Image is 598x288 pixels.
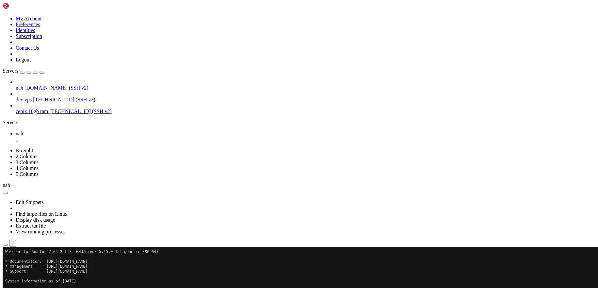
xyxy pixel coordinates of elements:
span: nah [16,85,23,91]
x-row: * Support: [URL][DOMAIN_NAME] [3,22,512,27]
a: Preferences [16,22,40,27]
span: [TECHNICAL_ID] (SSH v2) [33,97,95,102]
x-row: IPv4 address for ens18: [TECHNICAL_ID] [3,76,512,81]
x-row: Memory usage: 54% [3,52,512,57]
button:  [9,240,16,247]
x-row: IPv4 address for docker0: [TECHNICAL_ID] [3,71,512,76]
a: nah [DOMAIN_NAME] (SSH v2) [16,85,595,91]
x-row: System load: 1.73974609375 [3,42,512,47]
li: zenix 16gb ram [TECHNICAL_ID] (SSH v2) [16,103,595,114]
div: (26, 39) [64,194,66,199]
x-row: Usage of /: 88.9% of 115.78GB [3,47,512,52]
x-row: IPv4 address for pterodactyl0: [TECHNICAL_ID] [3,81,512,86]
span: nah [16,131,23,136]
span: Servers [3,68,18,74]
x-row: Last login: [DATE] from [TECHNICAL_ID] [3,189,512,194]
x-row: Processes: 641 [3,61,512,66]
x-row: 12 additional security updates can be applied with ESM Apps. [3,155,512,160]
a: Contact Us [16,45,39,51]
a: 5 Columns [16,171,39,177]
span: ~ [55,194,57,198]
a: Servers [3,68,44,74]
a: Identities [16,27,35,33]
a: 3 Columns [16,160,39,165]
x-row: Run 'do-release-upgrade' to upgrade to it. [3,174,512,179]
x-row: Welcome to Ubuntu 22.04.3 LTS (GNU/Linux 5.15.0-151-generic x86_64) [3,3,512,8]
x-row: Users logged in: 0 [3,66,512,71]
a: dev vps [TECHNICAL_ID] (SSH v2) [16,97,595,103]
x-row: * Documentation: [URL][DOMAIN_NAME] [3,12,512,17]
span: nah [3,182,10,188]
span: [TECHNICAL_ID] (SSH v2) [50,109,112,114]
li: nah [DOMAIN_NAME] (SSH v2) [16,79,595,91]
span: zenix 16gb ram [16,109,48,114]
li: dev vps [TECHNICAL_ID] (SSH v2) [16,91,595,103]
a: nah [16,131,595,143]
x-row: * Strictly confined Kubernetes makes edge and IoT secure. Learn how MicroK8s [3,106,512,110]
x-row: IPv6 address for pterodactyl0: [TECHNICAL_ID] [3,86,512,91]
x-row: : $ [3,194,512,199]
x-row: System information as of [DATE] [3,32,512,37]
x-row: New release '24.04.3 LTS' available. [3,169,512,174]
a: Logout [16,57,31,62]
a: zenix 16gb ram [TECHNICAL_ID] (SSH v2) [16,109,595,114]
div:  [12,241,13,246]
a: Display disk usage [16,217,55,223]
x-row: Swap usage: 0% [3,57,512,61]
div: Servers [3,120,595,126]
x-row: 88 updates can be applied immediately. [3,140,512,145]
a: My Account [16,16,42,21]
x-row: just raised the bar for easy, resilient and secure K8s cluster deployment. [3,110,512,115]
a: Extract tar file [16,223,46,229]
a: 4 Columns [16,165,39,171]
a: Edit Snippets [16,199,44,205]
a: Find large files on Linux [16,211,68,217]
a: Subscription [16,33,42,39]
a: 2 Columns [16,154,39,159]
a: No Split [16,148,33,153]
x-row: [URL][DOMAIN_NAME] [3,120,512,125]
img: Shellngn [3,3,40,9]
span: escherlol@zenixhosting [3,194,53,198]
x-row: Learn more about enabling ESM Apps service at [URL][DOMAIN_NAME] [3,160,512,164]
x-row: To see these additional updates run: apt list --upgradable [3,145,512,150]
x-row: Expanded Security Maintenance for Applications is not enabled. [3,130,512,135]
span: [DOMAIN_NAME] (SSH v2) [24,85,89,91]
span: dev vps [16,97,32,102]
x-row: * Management: [URL][DOMAIN_NAME] [3,17,512,22]
x-row: => / is using 88.9% of 115.78GB [3,96,512,101]
a:  [16,137,595,143]
a: View running processes [16,229,66,234]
